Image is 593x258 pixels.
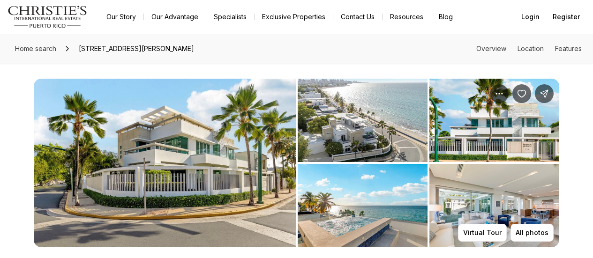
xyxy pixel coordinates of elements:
[476,44,506,52] a: Skip to: Overview
[429,79,559,162] button: View image gallery
[547,7,585,26] button: Register
[476,45,582,52] nav: Page section menu
[8,6,88,28] img: logo
[383,10,431,23] a: Resources
[431,10,460,23] a: Blog
[298,79,560,247] li: 2 of 10
[34,79,296,247] li: 1 of 10
[490,84,509,103] button: Property options
[206,10,254,23] a: Specialists
[11,41,60,56] a: Home search
[516,7,545,26] button: Login
[510,224,554,242] button: All photos
[535,84,554,103] button: Share Property: 2220 CALLE PARK BLVD
[99,10,143,23] a: Our Story
[255,10,333,23] a: Exclusive Properties
[15,44,56,52] span: Home search
[516,229,548,236] p: All photos
[553,13,580,21] span: Register
[333,10,382,23] button: Contact Us
[512,84,531,103] button: Save Property: 2220 CALLE PARK BLVD
[458,224,507,242] button: Virtual Tour
[429,164,559,247] button: View image gallery
[144,10,206,23] a: Our Advantage
[34,79,559,247] div: Listing Photos
[298,164,428,247] button: View image gallery
[75,41,198,56] span: [STREET_ADDRESS][PERSON_NAME]
[298,79,428,162] button: View image gallery
[34,79,296,247] button: View image gallery
[555,44,582,52] a: Skip to: Features
[518,44,544,52] a: Skip to: Location
[463,229,502,236] p: Virtual Tour
[521,13,540,21] span: Login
